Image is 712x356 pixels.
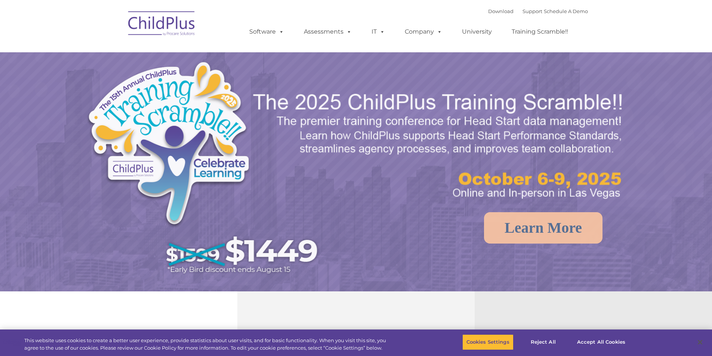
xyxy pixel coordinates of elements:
[124,6,199,43] img: ChildPlus by Procare Solutions
[296,24,359,39] a: Assessments
[523,8,542,14] a: Support
[364,24,392,39] a: IT
[692,334,708,350] button: Close
[242,24,292,39] a: Software
[573,334,629,350] button: Accept All Cookies
[24,337,392,352] div: This website uses cookies to create a better user experience, provide statistics about user visit...
[397,24,450,39] a: Company
[544,8,588,14] a: Schedule A Demo
[462,334,514,350] button: Cookies Settings
[484,212,602,244] a: Learn More
[504,24,576,39] a: Training Scramble!!
[454,24,499,39] a: University
[488,8,514,14] a: Download
[488,8,588,14] font: |
[520,334,567,350] button: Reject All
